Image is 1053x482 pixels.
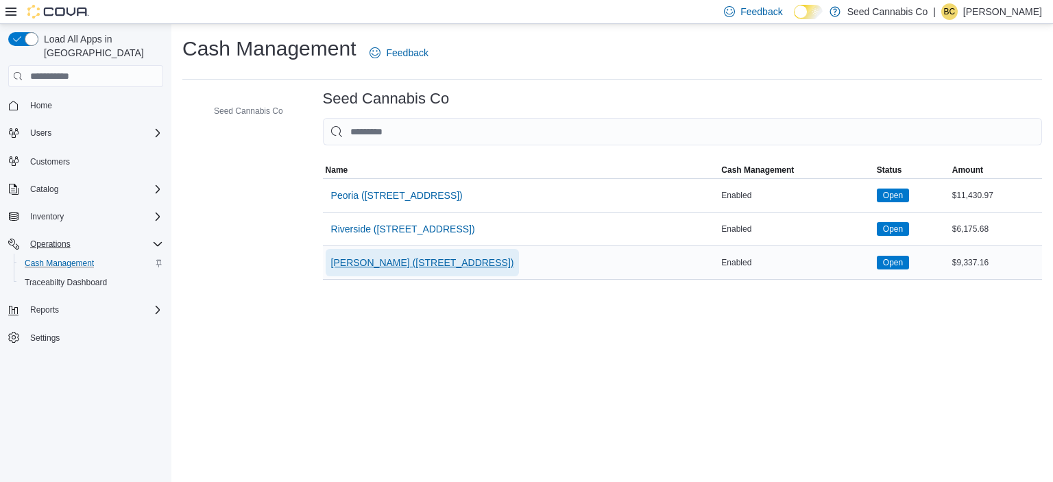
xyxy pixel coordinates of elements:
[3,180,169,199] button: Catalog
[949,162,1042,178] button: Amount
[718,221,874,237] div: Enabled
[30,333,60,344] span: Settings
[3,151,169,171] button: Customers
[19,274,163,291] span: Traceabilty Dashboard
[331,222,475,236] span: Riverside ([STREET_ADDRESS])
[3,300,169,320] button: Reports
[949,221,1042,237] div: $6,175.68
[195,103,289,119] button: Seed Cannabis Co
[3,207,169,226] button: Inventory
[883,256,903,269] span: Open
[326,249,520,276] button: [PERSON_NAME] ([STREET_ADDRESS])
[963,3,1042,20] p: [PERSON_NAME]
[27,5,89,19] img: Cova
[794,5,823,19] input: Dark Mode
[30,184,58,195] span: Catalog
[30,211,64,222] span: Inventory
[30,304,59,315] span: Reports
[25,258,94,269] span: Cash Management
[25,154,75,170] a: Customers
[326,182,468,209] button: Peoria ([STREET_ADDRESS])
[718,162,874,178] button: Cash Management
[877,222,909,236] span: Open
[25,236,76,252] button: Operations
[38,32,163,60] span: Load All Apps in [GEOGRAPHIC_DATA]
[3,328,169,348] button: Settings
[25,277,107,288] span: Traceabilty Dashboard
[326,215,481,243] button: Riverside ([STREET_ADDRESS])
[25,329,163,346] span: Settings
[19,255,99,272] a: Cash Management
[331,189,463,202] span: Peoria ([STREET_ADDRESS])
[8,90,163,383] nav: Complex example
[25,330,65,346] a: Settings
[877,165,902,176] span: Status
[323,118,1042,145] input: This is a search bar. As you type, the results lower in the page will automatically filter.
[19,274,112,291] a: Traceabilty Dashboard
[25,97,163,114] span: Home
[874,162,949,178] button: Status
[25,152,163,169] span: Customers
[30,239,71,250] span: Operations
[3,123,169,143] button: Users
[326,165,348,176] span: Name
[740,5,782,19] span: Feedback
[25,181,163,197] span: Catalog
[877,256,909,269] span: Open
[25,125,57,141] button: Users
[14,254,169,273] button: Cash Management
[721,165,794,176] span: Cash Management
[25,97,58,114] a: Home
[25,302,64,318] button: Reports
[14,273,169,292] button: Traceabilty Dashboard
[847,3,928,20] p: Seed Cannabis Co
[718,187,874,204] div: Enabled
[941,3,958,20] div: Bonnie Caldwell
[30,156,70,167] span: Customers
[3,95,169,115] button: Home
[331,256,514,269] span: [PERSON_NAME] ([STREET_ADDRESS])
[883,189,903,202] span: Open
[25,236,163,252] span: Operations
[30,128,51,138] span: Users
[386,46,428,60] span: Feedback
[323,162,719,178] button: Name
[25,181,64,197] button: Catalog
[364,39,433,67] a: Feedback
[25,125,163,141] span: Users
[944,3,956,20] span: BC
[718,254,874,271] div: Enabled
[952,165,983,176] span: Amount
[3,234,169,254] button: Operations
[323,91,450,107] h3: Seed Cannabis Co
[30,100,52,111] span: Home
[949,187,1042,204] div: $11,430.97
[19,255,163,272] span: Cash Management
[25,208,69,225] button: Inventory
[182,35,356,62] h1: Cash Management
[933,3,936,20] p: |
[949,254,1042,271] div: $9,337.16
[877,189,909,202] span: Open
[25,208,163,225] span: Inventory
[214,106,283,117] span: Seed Cannabis Co
[883,223,903,235] span: Open
[25,302,163,318] span: Reports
